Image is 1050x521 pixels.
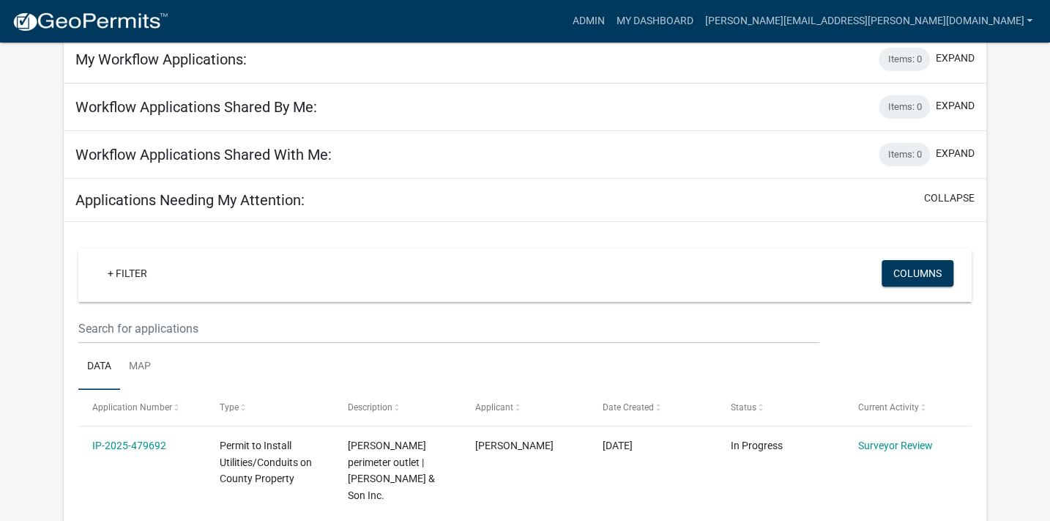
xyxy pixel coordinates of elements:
datatable-header-cell: Application Number [78,390,206,425]
button: collapse [924,191,975,206]
span: Type [220,402,239,413]
button: expand [936,98,975,114]
h5: My Workflow Applications: [75,51,247,68]
h5: Applications Needing My Attention: [75,191,305,209]
datatable-header-cell: Date Created [589,390,716,425]
a: Data [78,344,120,391]
datatable-header-cell: Applicant [461,390,589,425]
span: Status [730,402,756,413]
h5: Workflow Applications Shared By Me: [75,98,317,116]
input: Search for applications [78,314,819,344]
a: My Dashboard [610,7,699,35]
datatable-header-cell: Status [716,390,844,425]
span: Sam Morrow perimeter outlet | Miller & Son Inc. [347,440,434,501]
div: Items: 0 [879,143,930,166]
button: Columns [882,260,953,287]
a: Admin [566,7,610,35]
a: IP-2025-479692 [92,440,166,451]
datatable-header-cell: Type [206,390,333,425]
a: Map [120,344,160,391]
a: + Filter [96,260,159,287]
span: Galen Miller [475,440,554,451]
button: expand [936,146,975,161]
span: Application Number [92,402,172,413]
datatable-header-cell: Description [333,390,461,425]
a: [PERSON_NAME][EMAIL_ADDRESS][PERSON_NAME][DOMAIN_NAME] [699,7,1038,35]
span: In Progress [730,440,782,451]
datatable-header-cell: Current Activity [844,390,971,425]
span: Permit to Install Utilities/Conduits on County Property [220,440,312,485]
span: 09/17/2025 [603,440,633,451]
button: expand [936,51,975,66]
span: Description [347,402,392,413]
a: Surveyor Review [858,440,933,451]
span: Current Activity [858,402,919,413]
div: Items: 0 [879,95,930,119]
span: Date Created [603,402,654,413]
div: Items: 0 [879,48,930,71]
h5: Workflow Applications Shared With Me: [75,146,332,163]
span: Applicant [475,402,513,413]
